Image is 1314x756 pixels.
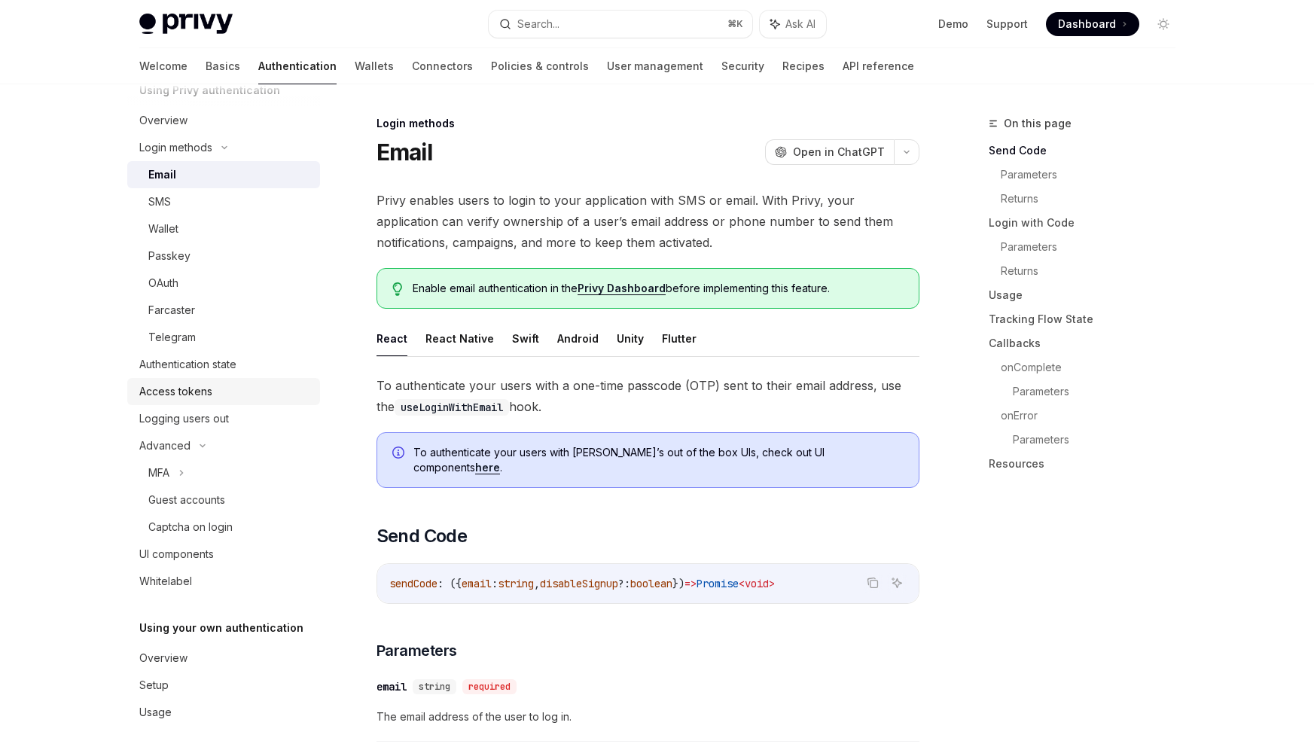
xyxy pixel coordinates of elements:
[793,145,885,160] span: Open in ChatGPT
[127,514,320,541] a: Captcha on login
[489,11,752,38] button: Search...⌘K
[843,48,914,84] a: API reference
[139,48,187,84] a: Welcome
[989,452,1187,476] a: Resources
[437,577,462,590] span: : ({
[377,116,919,131] div: Login methods
[887,573,907,593] button: Ask AI
[492,577,498,590] span: :
[127,568,320,595] a: Whitelabel
[760,11,826,38] button: Ask AI
[425,321,494,356] button: React Native
[1001,355,1187,380] a: onComplete
[148,518,233,536] div: Captcha on login
[989,211,1187,235] a: Login with Code
[139,355,236,373] div: Authentication state
[139,111,187,130] div: Overview
[1001,163,1187,187] a: Parameters
[1001,235,1187,259] a: Parameters
[377,524,468,548] span: Send Code
[721,48,764,84] a: Security
[1001,187,1187,211] a: Returns
[139,649,187,667] div: Overview
[989,307,1187,331] a: Tracking Flow State
[727,18,743,30] span: ⌘ K
[127,405,320,432] a: Logging users out
[413,281,903,296] span: Enable email authentication in the before implementing this feature.
[127,270,320,297] a: OAuth
[148,491,225,509] div: Guest accounts
[392,447,407,462] svg: Info
[1151,12,1175,36] button: Toggle dark mode
[139,619,303,637] h5: Using your own authentication
[139,572,192,590] div: Whitelabel
[139,676,169,694] div: Setup
[127,324,320,351] a: Telegram
[1046,12,1139,36] a: Dashboard
[148,301,195,319] div: Farcaster
[540,577,618,590] span: disableSignup
[377,679,407,694] div: email
[148,166,176,184] div: Email
[355,48,394,84] a: Wallets
[618,577,630,590] span: ?:
[672,577,684,590] span: })
[127,242,320,270] a: Passkey
[389,577,437,590] span: sendCode
[127,699,320,726] a: Usage
[206,48,240,84] a: Basics
[413,445,904,475] span: To authenticate your users with [PERSON_NAME]’s out of the box UIs, check out UI components .
[258,48,337,84] a: Authentication
[662,321,697,356] button: Flutter
[127,107,320,134] a: Overview
[392,282,403,296] svg: Tip
[127,215,320,242] a: Wallet
[139,437,191,455] div: Advanced
[491,48,589,84] a: Policies & controls
[377,640,457,661] span: Parameters
[139,14,233,35] img: light logo
[989,331,1187,355] a: Callbacks
[139,139,212,157] div: Login methods
[148,193,171,211] div: SMS
[607,48,703,84] a: User management
[782,48,825,84] a: Recipes
[377,708,919,726] span: The email address of the user to log in.
[989,139,1187,163] a: Send Code
[863,573,883,593] button: Copy the contents from the code block
[377,190,919,253] span: Privy enables users to login to your application with SMS or email. With Privy, your application ...
[412,48,473,84] a: Connectors
[377,375,919,417] span: To authenticate your users with a one-time passcode (OTP) sent to their email address, use the hook.
[1058,17,1116,32] span: Dashboard
[148,220,178,238] div: Wallet
[1013,428,1187,452] a: Parameters
[127,297,320,324] a: Farcaster
[517,15,559,33] div: Search...
[139,703,172,721] div: Usage
[989,283,1187,307] a: Usage
[127,378,320,405] a: Access tokens
[419,681,450,693] span: string
[127,351,320,378] a: Authentication state
[127,672,320,699] a: Setup
[534,577,540,590] span: ,
[765,139,894,165] button: Open in ChatGPT
[938,17,968,32] a: Demo
[127,541,320,568] a: UI components
[1004,114,1072,133] span: On this page
[498,577,534,590] span: string
[769,577,775,590] span: >
[395,399,509,416] code: useLoginWithEmail
[139,410,229,428] div: Logging users out
[148,274,178,292] div: OAuth
[377,321,407,356] button: React
[462,679,517,694] div: required
[1013,380,1187,404] a: Parameters
[986,17,1028,32] a: Support
[139,545,214,563] div: UI components
[139,383,212,401] div: Access tokens
[617,321,644,356] button: Unity
[630,577,672,590] span: boolean
[1001,404,1187,428] a: onError
[148,464,169,482] div: MFA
